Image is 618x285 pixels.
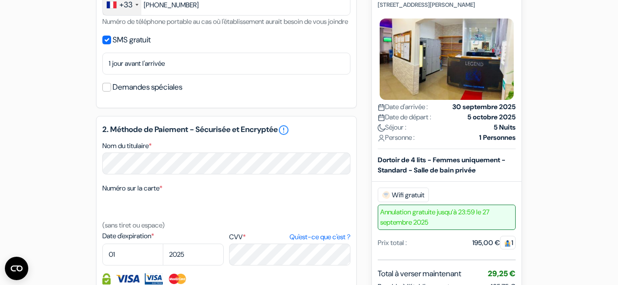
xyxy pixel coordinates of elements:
button: Ouvrir le widget CMP [5,257,28,280]
p: [STREET_ADDRESS][PERSON_NAME] [378,1,516,9]
h5: 2. Méthode de Paiement - Sécurisée et Encryptée [102,124,350,136]
img: Visa Electron [145,273,162,285]
img: Visa [116,273,140,285]
span: Séjour : [378,122,406,133]
span: 1 [500,236,516,249]
div: 195,00 € [472,238,516,248]
strong: 5 octobre 2025 [467,112,516,122]
strong: 1 Personnes [479,133,516,143]
a: error_outline [278,124,290,136]
span: Date d'arrivée : [378,102,428,112]
label: Date d'expiration [102,231,224,241]
a: Qu'est-ce que c'est ? [290,232,350,242]
b: Dortoir de 4 lits - Femmes uniquement - Standard - Salle de bain privée [378,155,505,174]
small: (sans tiret ou espace) [102,221,165,229]
label: Numéro sur la carte [102,183,162,193]
img: free_wifi.svg [382,191,390,199]
label: CVV [229,232,350,242]
img: Information de carte de crédit entièrement encryptée et sécurisée [102,273,111,285]
span: Date de départ : [378,112,431,122]
img: calendar.svg [378,104,385,111]
img: user_icon.svg [378,134,385,142]
span: Annulation gratuite jusqu’à 23:59 le 27 septembre 2025 [378,205,516,230]
img: calendar.svg [378,114,385,121]
span: Total à verser maintenant [378,268,461,280]
div: Prix total : [378,238,407,248]
strong: 30 septembre 2025 [452,102,516,112]
img: guest.svg [504,240,511,247]
small: Numéro de téléphone portable au cas où l'établissement aurait besoin de vous joindre [102,17,348,26]
img: moon.svg [378,124,385,132]
label: Demandes spéciales [113,80,182,94]
img: Master Card [168,273,188,285]
label: Nom du titulaire [102,141,152,151]
span: Personne : [378,133,415,143]
label: SMS gratuit [113,33,151,47]
strong: 5 Nuits [494,122,516,133]
span: Wifi gratuit [378,188,429,202]
span: 29,25 € [488,268,516,279]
